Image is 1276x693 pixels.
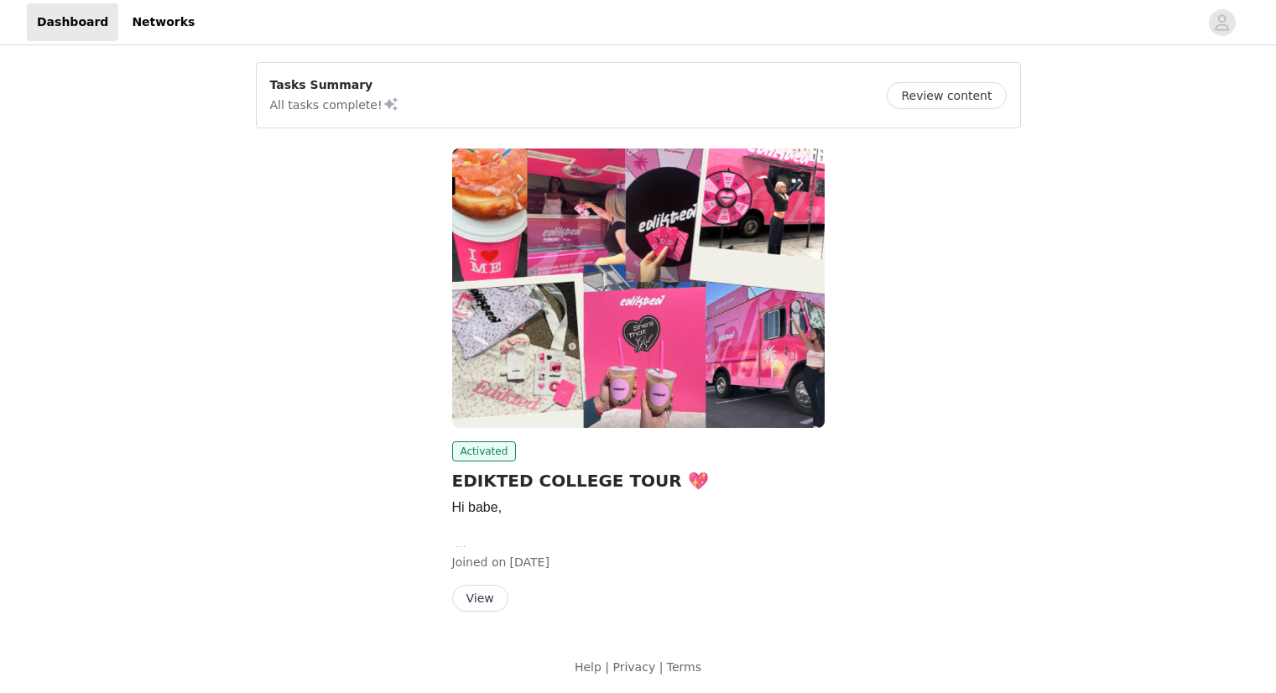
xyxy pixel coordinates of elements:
[510,555,549,569] span: [DATE]
[452,441,517,461] span: Activated
[452,468,825,493] h2: EDIKTED COLLEGE TOUR 💖
[612,660,655,674] a: Privacy
[605,660,609,674] span: |
[452,585,508,612] button: View
[122,3,205,41] a: Networks
[452,555,507,569] span: Joined on
[270,94,399,114] p: All tasks complete!
[452,500,503,514] span: Hi babe,
[575,660,602,674] a: Help
[887,82,1006,109] button: Review content
[270,76,399,94] p: Tasks Summary
[1214,9,1230,36] div: avatar
[452,148,825,428] img: Edikted
[452,592,508,605] a: View
[667,660,701,674] a: Terms
[659,660,664,674] span: |
[27,3,118,41] a: Dashboard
